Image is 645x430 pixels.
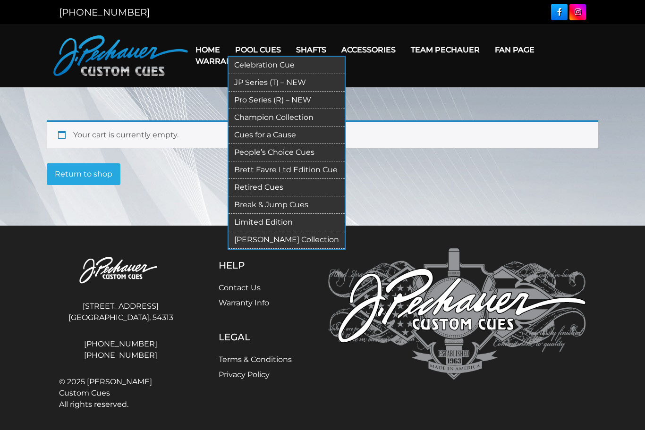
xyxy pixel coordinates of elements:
img: Pechauer Custom Cues [59,248,182,293]
a: Privacy Policy [219,370,270,379]
a: Team Pechauer [403,38,487,62]
a: Contact Us [219,283,261,292]
a: Accessories [334,38,403,62]
a: Warranty [188,49,249,73]
a: [PHONE_NUMBER] [59,350,182,361]
a: Terms & Conditions [219,355,292,364]
span: © 2025 [PERSON_NAME] Custom Cues All rights reserved. [59,376,182,410]
h5: Legal [219,331,292,343]
a: Return to shop [47,163,120,185]
a: JP Series (T) – NEW [229,74,345,92]
h5: Help [219,260,292,271]
a: [PERSON_NAME] Collection [229,231,345,249]
a: Champion Collection [229,109,345,126]
div: Your cart is currently empty. [47,120,598,148]
a: Pro Series (R) – NEW [229,92,345,109]
a: Break & Jump Cues [229,196,345,214]
a: Home [188,38,228,62]
a: Warranty Info [219,298,269,307]
a: Retired Cues [229,179,345,196]
img: Pechauer Custom Cues [328,248,586,380]
a: Fan Page [487,38,542,62]
a: Celebration Cue [229,57,345,74]
a: Limited Edition [229,214,345,231]
a: Brett Favre Ltd Edition Cue [229,161,345,179]
address: [STREET_ADDRESS] [GEOGRAPHIC_DATA], 54313 [59,297,182,327]
a: People’s Choice Cues [229,144,345,161]
a: Cues for a Cause [229,126,345,144]
img: Pechauer Custom Cues [53,35,188,76]
a: Pool Cues [228,38,289,62]
a: Shafts [289,38,334,62]
a: [PHONE_NUMBER] [59,7,150,18]
a: Cart [249,49,285,73]
a: [PHONE_NUMBER] [59,338,182,350]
